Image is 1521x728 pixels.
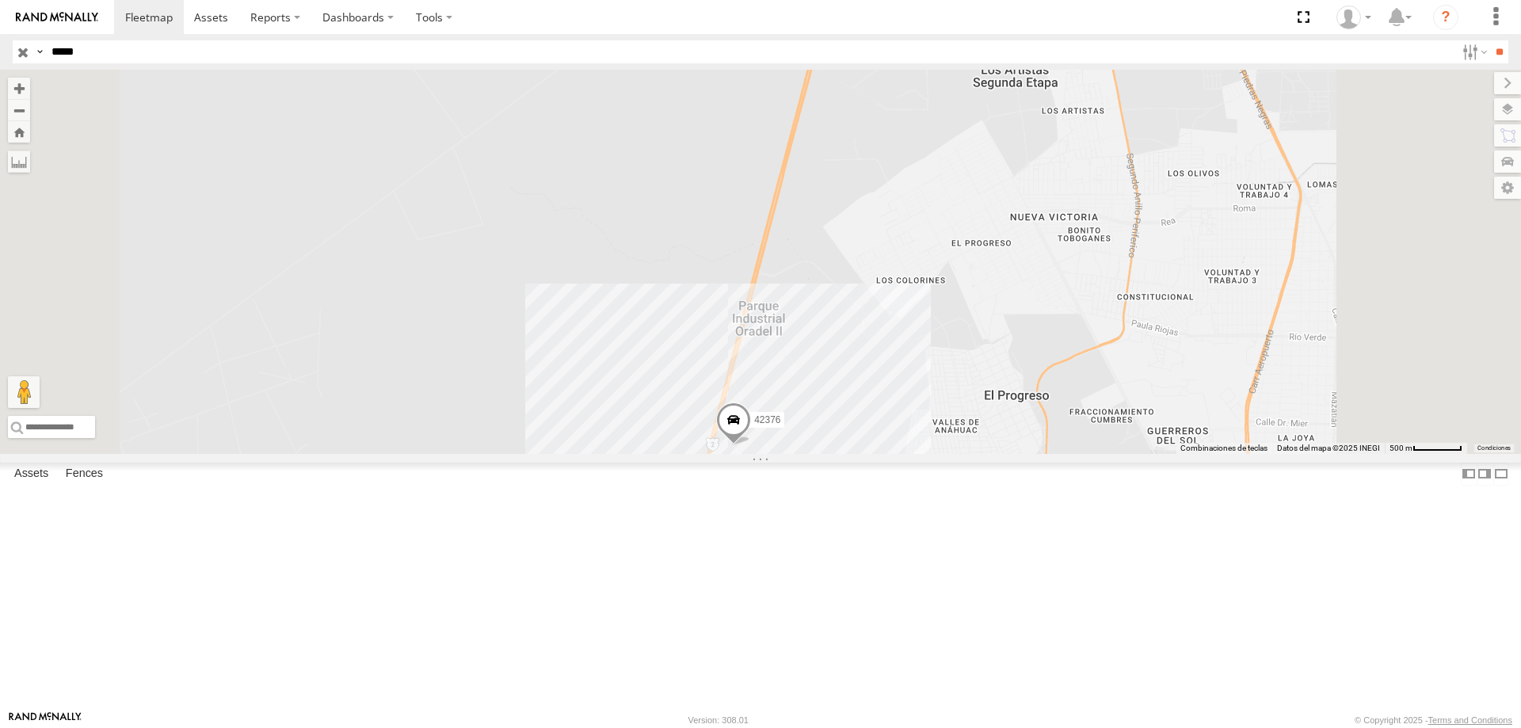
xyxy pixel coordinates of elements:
label: Assets [6,463,56,485]
label: Hide Summary Table [1493,463,1509,486]
label: Dock Summary Table to the Left [1461,463,1477,486]
a: Terms and Conditions [1428,715,1512,725]
label: Search Query [33,40,46,63]
label: Dock Summary Table to the Right [1477,463,1492,486]
img: rand-logo.svg [16,12,98,23]
span: 42376 [754,414,780,425]
button: Zoom Home [8,121,30,143]
label: Search Filter Options [1456,40,1490,63]
button: Zoom out [8,99,30,121]
label: Measure [8,151,30,173]
button: Zoom in [8,78,30,99]
button: Combinaciones de teclas [1180,443,1267,454]
button: Arrastra el hombrecito naranja al mapa para abrir Street View [8,376,40,408]
i: ? [1433,5,1458,30]
a: Visit our Website [9,712,82,728]
button: Escala del mapa: 500 m por 59 píxeles [1385,443,1467,454]
label: Map Settings [1494,177,1521,199]
div: Version: 308.01 [688,715,749,725]
label: Fences [58,463,111,485]
div: © Copyright 2025 - [1355,715,1512,725]
span: 500 m [1389,444,1412,452]
div: Juan Lopez [1331,6,1377,29]
span: Datos del mapa ©2025 INEGI [1277,444,1380,452]
a: Condiciones (se abre en una nueva pestaña) [1477,445,1511,452]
